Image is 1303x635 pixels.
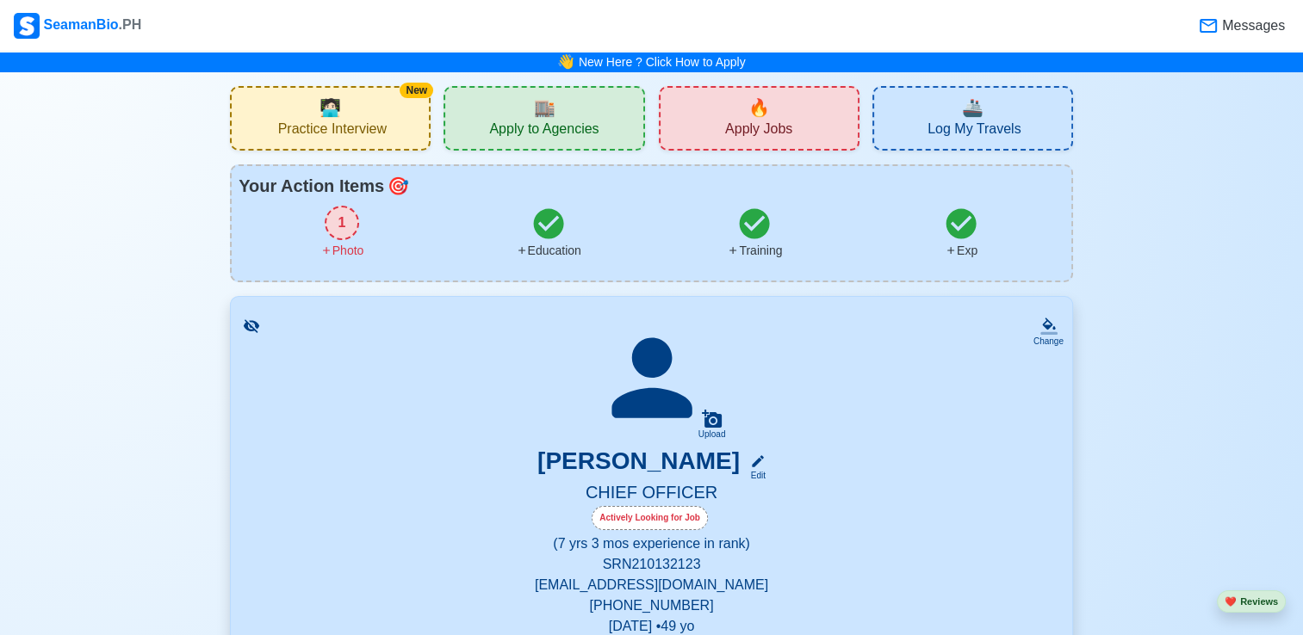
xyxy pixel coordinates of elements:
span: .PH [119,17,142,32]
div: Edit [743,469,766,482]
span: bell [553,49,579,76]
div: Upload [698,429,726,440]
button: heartReviews [1217,590,1286,613]
span: Messages [1219,15,1285,36]
div: Change [1033,335,1064,348]
span: Practice Interview [278,120,387,142]
p: SRN 210132123 [251,554,1052,575]
p: (7 yrs 3 mos experience in rank) [251,533,1052,554]
span: Apply Jobs [725,120,792,142]
span: agencies [533,95,555,120]
div: Exp [945,242,977,260]
div: Education [516,242,581,260]
span: travel [962,95,983,120]
p: [EMAIL_ADDRESS][DOMAIN_NAME] [251,575,1052,595]
span: Log My Travels [928,120,1021,142]
img: Logo [14,13,40,39]
h3: [PERSON_NAME] [537,447,740,482]
h5: CHIEF OFFICER [251,482,1052,506]
a: New Here ? Click How to Apply [579,55,746,69]
div: Your Action Items [239,173,1064,199]
span: heart [1225,596,1237,607]
p: [PHONE_NUMBER] [251,595,1052,616]
div: Training [727,242,782,260]
div: Photo [320,242,364,260]
div: New [400,83,433,98]
span: new [748,95,770,120]
div: SeamanBio [14,13,141,39]
span: interview [320,95,341,120]
div: Actively Looking for Job [592,506,708,530]
span: todo [388,173,409,199]
div: 1 [325,206,359,240]
span: Apply to Agencies [489,120,599,142]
